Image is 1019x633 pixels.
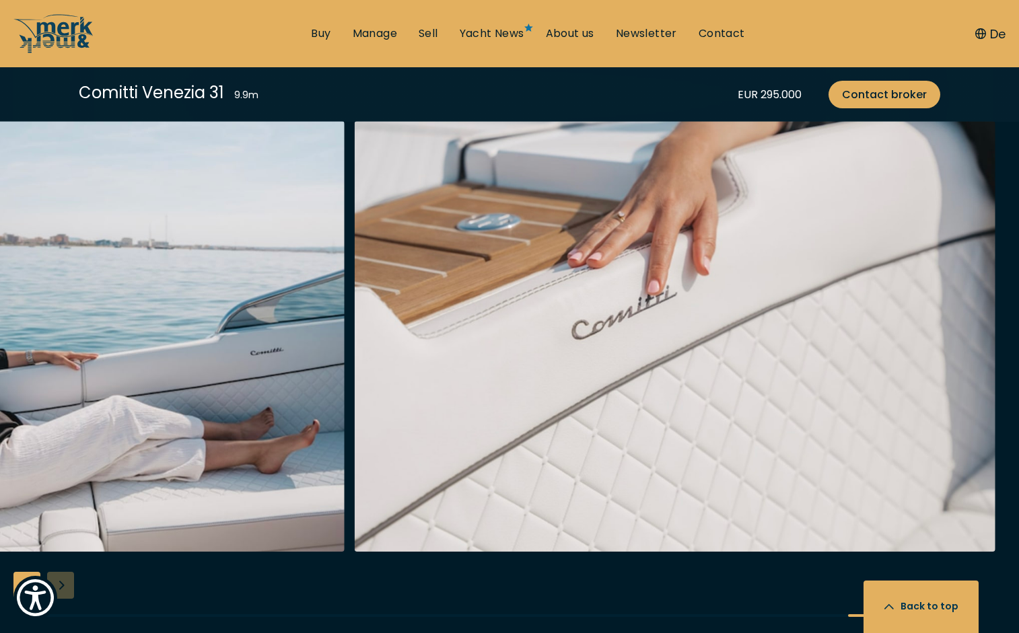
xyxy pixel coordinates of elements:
[864,581,979,633] button: Back to top
[419,26,438,41] a: Sell
[829,81,940,108] a: Contact broker
[353,26,397,41] a: Manage
[546,26,594,41] a: About us
[699,26,745,41] a: Contact
[616,26,677,41] a: Newsletter
[738,86,802,103] div: EUR 295.000
[842,86,927,103] span: Contact broker
[311,26,330,41] a: Buy
[975,25,1006,43] button: De
[79,81,224,104] div: Comitti Venezia 31
[13,576,57,620] button: Show Accessibility Preferences
[13,572,40,599] div: Previous slide
[354,121,995,552] img: Merk&Merk
[234,88,258,102] div: 9.9 m
[460,26,524,41] a: Yacht News
[13,42,94,58] a: /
